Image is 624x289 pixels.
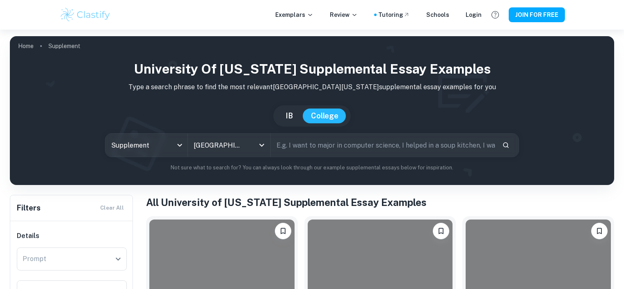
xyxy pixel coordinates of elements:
p: Review [330,10,358,19]
p: Exemplars [275,10,313,19]
p: Type a search phrase to find the most relevant [GEOGRAPHIC_DATA][US_STATE] supplemental essay exa... [16,82,608,92]
p: Supplement [48,42,80,51]
button: Please log in to bookmark exemplars [433,223,449,239]
button: Help and Feedback [488,8,502,22]
button: Search [499,138,513,152]
button: JOIN FOR FREE [509,7,565,22]
a: Home [18,40,34,52]
img: Clastify logo [59,7,112,23]
button: Open [112,253,124,265]
p: Not sure what to search for? You can always look through our example supplemental essays below fo... [16,164,608,172]
button: College [303,109,347,123]
button: IB [277,109,301,123]
input: E.g. I want to major in computer science, I helped in a soup kitchen, I want to join the debate t... [271,134,496,157]
div: Supplement [105,134,187,157]
a: Schools [426,10,449,19]
button: Please log in to bookmark exemplars [591,223,608,239]
button: Please log in to bookmark exemplars [275,223,291,239]
a: Login [466,10,482,19]
h6: Details [17,231,127,241]
button: Open [256,139,267,151]
a: Tutoring [378,10,410,19]
img: profile cover [10,36,614,185]
h1: University of [US_STATE] Supplemental Essay Examples [16,59,608,79]
h6: Filters [17,202,41,214]
h1: All University of [US_STATE] Supplemental Essay Examples [146,195,614,210]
